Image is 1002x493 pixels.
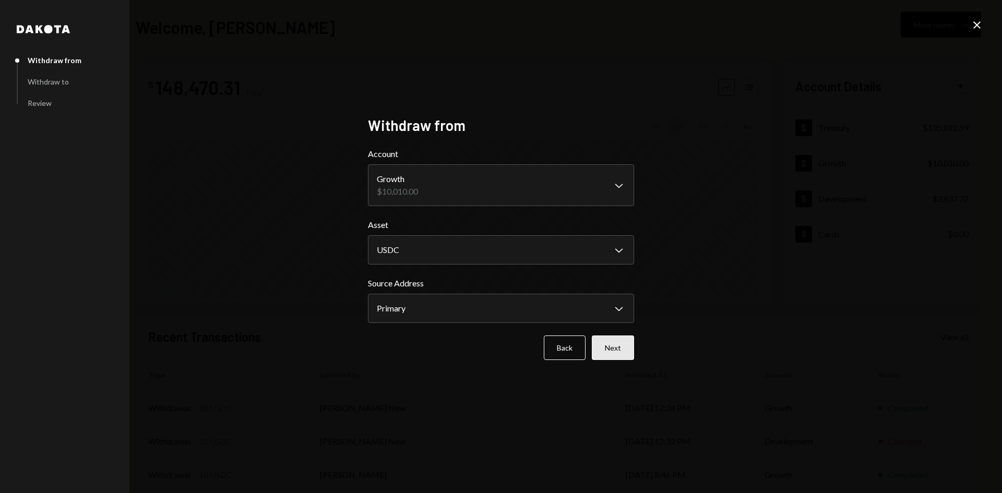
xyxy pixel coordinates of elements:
div: Review [28,99,52,107]
h2: Withdraw from [368,115,634,136]
button: Asset [368,235,634,264]
button: Account [368,164,634,206]
button: Source Address [368,294,634,323]
label: Asset [368,219,634,231]
button: Back [544,335,586,360]
label: Source Address [368,277,634,290]
div: Withdraw from [28,56,81,65]
button: Next [592,335,634,360]
label: Account [368,148,634,160]
div: Withdraw to [28,77,69,86]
